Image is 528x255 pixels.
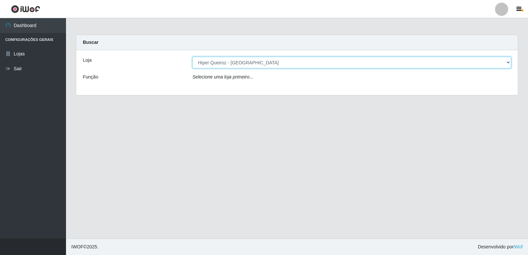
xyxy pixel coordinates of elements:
[83,57,91,64] label: Loja
[71,244,83,249] span: IWOF
[83,74,98,80] label: Função
[192,74,253,80] i: Selecione uma loja primeiro...
[11,5,40,13] img: CoreUI Logo
[83,40,98,45] strong: Buscar
[513,244,523,249] a: iWof
[71,243,98,250] span: © 2025 .
[478,243,523,250] span: Desenvolvido por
